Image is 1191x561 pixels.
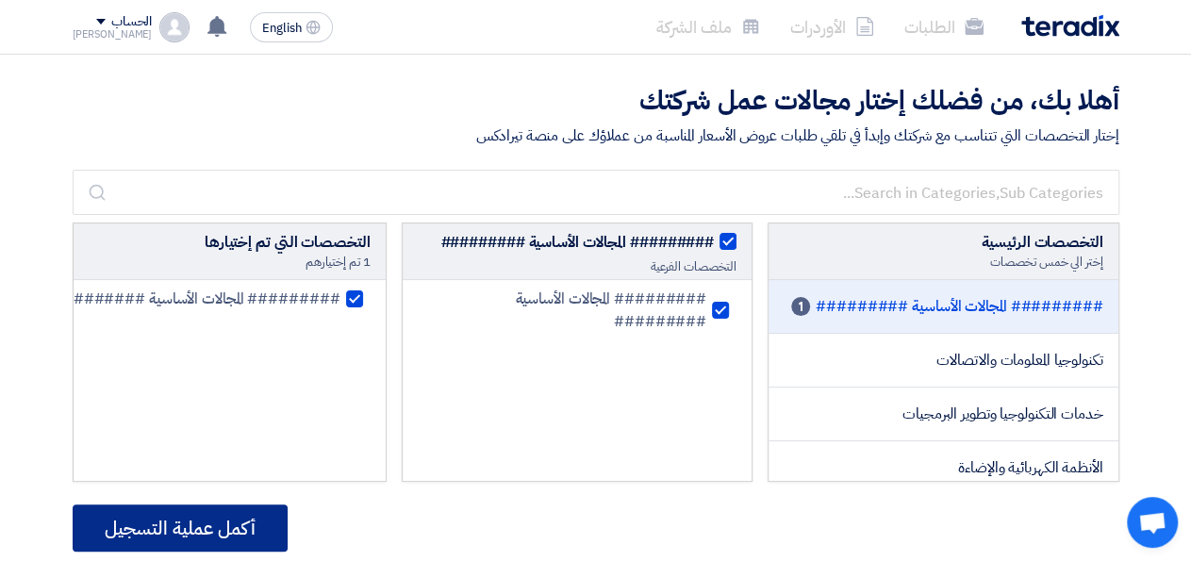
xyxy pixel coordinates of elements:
img: profile_test.png [159,12,190,42]
div: Open chat [1127,497,1178,548]
span: ######### المجالات الأساسية ######### [53,288,340,310]
span: 1 [791,297,810,316]
span: English [262,22,302,35]
div: الحساب [111,14,152,30]
span: ######### المجالات الأساسية ######### [440,231,714,254]
span: ######### المجالات الأساسية ######### [427,288,707,333]
div: إختر الي خمس تخصصات [784,254,1103,271]
div: [PERSON_NAME] [73,29,153,40]
div: 1 تم إختيارهم [89,254,371,271]
span: الأنظمة الكهربائية والإضاءة [958,456,1103,479]
span: ######### المجالات الأساسية ######### [816,295,1103,318]
span: تكنولوجيا المعلومات والاتصالات [936,349,1102,371]
span: خدمات التكنولوجيا وتطوير البرمجيات [902,403,1103,425]
div: التخصصات الفرعية [418,258,737,275]
input: Search in Categories,Sub Categories... [73,170,1119,215]
h2: أهلا بك، من فضلك إختار مجالات عمل شركتك [73,83,1119,120]
div: إختار التخصصات التي تتناسب مع شركتك وإبدأ في تلقي طلبات عروض الأسعار المناسبة من عملاؤك على منصة ... [73,124,1119,147]
div: التخصصات التي تم إختيارها [89,231,371,254]
img: Teradix logo [1021,15,1119,37]
div: التخصصات الرئيسية [784,231,1103,254]
button: English [250,12,333,42]
button: أكمل عملية التسجيل [73,504,288,552]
